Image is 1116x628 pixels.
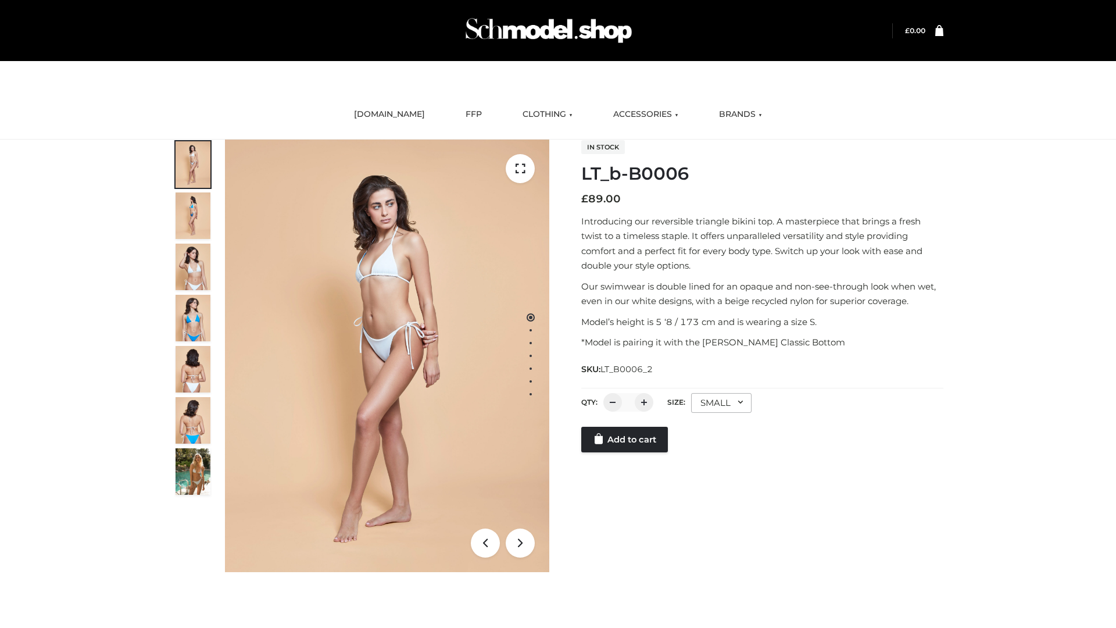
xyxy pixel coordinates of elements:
[581,192,588,205] span: £
[581,140,625,154] span: In stock
[581,315,943,330] p: Model’s height is 5 ‘8 / 173 cm and is wearing a size S.
[176,295,210,341] img: ArielClassicBikiniTop_CloudNine_AzureSky_OW114ECO_4-scaled.jpg
[581,427,668,452] a: Add to cart
[667,398,685,406] label: Size:
[457,102,491,127] a: FFP
[176,397,210,444] img: ArielClassicBikiniTop_CloudNine_AzureSky_OW114ECO_8-scaled.jpg
[905,26,925,35] bdi: 0.00
[176,141,210,188] img: ArielClassicBikiniTop_CloudNine_AzureSky_OW114ECO_1-scaled.jpg
[581,362,654,376] span: SKU:
[176,192,210,239] img: ArielClassicBikiniTop_CloudNine_AzureSky_OW114ECO_2-scaled.jpg
[514,102,581,127] a: CLOTHING
[581,335,943,350] p: *Model is pairing it with the [PERSON_NAME] Classic Bottom
[581,192,621,205] bdi: 89.00
[691,393,752,413] div: SMALL
[176,448,210,495] img: Arieltop_CloudNine_AzureSky2.jpg
[176,244,210,290] img: ArielClassicBikiniTop_CloudNine_AzureSky_OW114ECO_3-scaled.jpg
[581,279,943,309] p: Our swimwear is double lined for an opaque and non-see-through look when wet, even in our white d...
[600,364,653,374] span: LT_B0006_2
[345,102,434,127] a: [DOMAIN_NAME]
[710,102,771,127] a: BRANDS
[581,214,943,273] p: Introducing our reversible triangle bikini top. A masterpiece that brings a fresh twist to a time...
[176,346,210,392] img: ArielClassicBikiniTop_CloudNine_AzureSky_OW114ECO_7-scaled.jpg
[225,140,549,572] img: LT_b-B0006
[604,102,687,127] a: ACCESSORIES
[581,163,943,184] h1: LT_b-B0006
[581,398,598,406] label: QTY:
[462,8,636,53] img: Schmodel Admin 964
[905,26,925,35] a: £0.00
[905,26,910,35] span: £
